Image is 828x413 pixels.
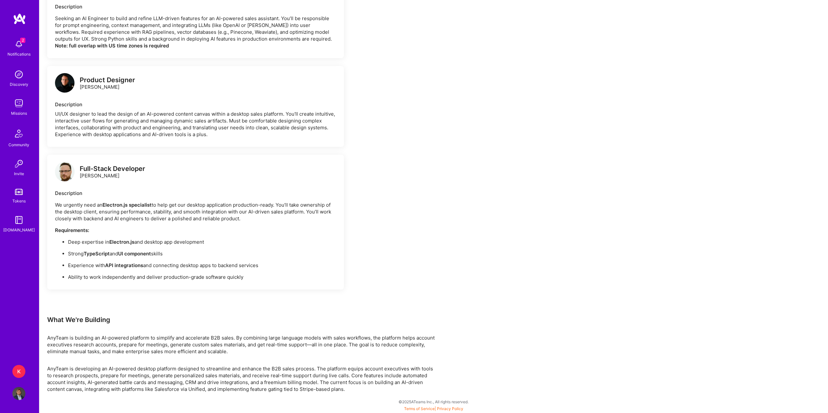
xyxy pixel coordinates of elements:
img: logo [55,162,75,181]
p: We urgently need an to help get our desktop application production-ready. You’ll take ownership o... [55,201,336,222]
a: logo [55,73,75,94]
div: Discovery [10,81,28,88]
p: Ability to work independently and deliver production-grade software quickly [68,274,336,280]
img: logo [13,13,26,25]
div: © 2025 ATeams Inc., All rights reserved. [39,394,828,410]
a: K [11,365,27,378]
p: AnyTeam is developing an AI-powered desktop platform designed to streamline and enhance the B2B s... [47,365,438,393]
img: guide book [12,213,25,226]
div: Tokens [12,198,26,204]
p: Experience with and connecting desktop apps to backend services [68,262,336,269]
div: Description [55,3,336,10]
img: Invite [12,157,25,170]
div: Missions [11,110,27,117]
div: Description [55,190,336,197]
div: [DOMAIN_NAME] [3,226,35,233]
a: Terms of Service [404,406,435,411]
strong: Note: full overlap with US time zones is required [55,43,169,49]
p: Deep expertise in and desktop app development [68,239,336,245]
img: bell [12,38,25,51]
p: Strong and skills [68,250,336,257]
img: discovery [12,68,25,81]
img: User Avatar [12,387,25,400]
strong: TypeScript [84,251,110,257]
strong: Electron.js [109,239,134,245]
span: 2 [20,38,25,43]
strong: Requirements: [55,227,89,233]
strong: Electron.js specialist [102,202,152,208]
div: UI/UX designer to lead the design of an AI-powered content canvas within a desktop sales platform... [55,110,336,138]
img: logo [55,73,75,93]
div: Full-Stack Developer [80,165,145,172]
img: tokens [15,189,23,195]
strong: UI component [118,251,151,257]
a: Privacy Policy [437,406,463,411]
div: What We're Building [47,316,438,324]
strong: API integrations [105,262,143,268]
img: Community [11,126,27,141]
p: AnyTeam is building an AI-powered platform to simplify and accelerate B2B sales. By combining lar... [47,334,438,355]
div: [PERSON_NAME] [80,165,145,179]
div: Product Designer [80,77,135,84]
div: Invite [14,170,24,177]
a: User Avatar [11,387,27,400]
div: Description [55,101,336,108]
div: K [12,365,25,378]
div: [PERSON_NAME] [80,77,135,90]
span: | [404,406,463,411]
img: teamwork [12,97,25,110]
div: Community [8,141,29,148]
div: Notifications [7,51,31,58]
a: logo [55,162,75,183]
p: Seeking an AI Engineer to build and refine LLM-driven features for an AI-powered sales assistant.... [55,15,336,49]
